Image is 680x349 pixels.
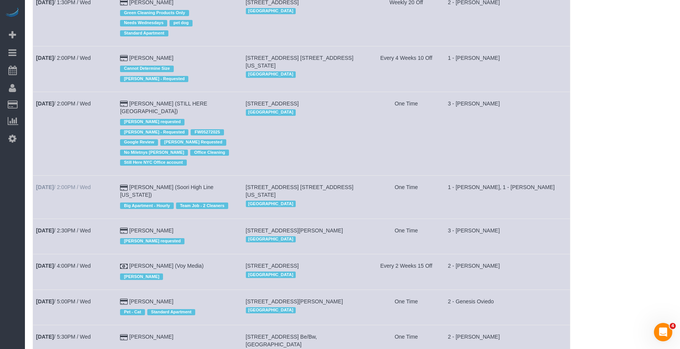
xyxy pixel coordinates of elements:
[129,227,173,234] a: [PERSON_NAME]
[246,109,296,115] span: [GEOGRAPHIC_DATA]
[33,290,117,325] td: Schedule date
[654,323,672,341] iframe: Intercom live chat
[246,334,317,347] span: [STREET_ADDRESS] Be/Bw, [GEOGRAPHIC_DATA]
[36,184,54,190] b: [DATE]
[129,334,173,340] a: [PERSON_NAME]
[445,290,570,325] td: Assigned to
[33,92,117,176] td: Schedule date
[246,69,365,79] div: Location
[368,46,445,92] td: Frequency
[120,238,184,244] span: [PERSON_NAME] requested
[120,184,213,198] a: [PERSON_NAME] (Soori High Line [US_STATE])
[33,46,117,92] td: Schedule date
[445,219,570,254] td: Assigned to
[120,185,128,191] i: Credit Card Payment
[5,8,20,18] img: Automaid Logo
[246,236,296,242] span: [GEOGRAPHIC_DATA]
[445,92,570,176] td: Assigned to
[246,272,296,278] span: [GEOGRAPHIC_DATA]
[36,100,54,107] b: [DATE]
[120,66,174,72] span: Cannot Determine Size
[242,176,368,219] td: Service location
[246,100,299,107] span: [STREET_ADDRESS]
[246,305,365,315] div: Location
[445,46,570,92] td: Assigned to
[120,202,174,209] span: Big Apartment - Hourly
[246,234,365,244] div: Location
[246,298,343,305] span: [STREET_ADDRESS][PERSON_NAME]
[246,307,296,313] span: [GEOGRAPHIC_DATA]
[120,119,184,125] span: [PERSON_NAME] requested
[246,201,296,207] span: [GEOGRAPHIC_DATA]
[242,92,368,176] td: Service location
[120,101,128,107] i: Credit Card Payment
[170,20,193,26] span: pet dog
[368,290,445,325] td: Frequency
[129,55,173,61] a: [PERSON_NAME]
[246,6,365,16] div: Location
[117,46,242,92] td: Customer
[120,335,128,340] i: Credit Card Payment
[36,55,54,61] b: [DATE]
[246,71,296,77] span: [GEOGRAPHIC_DATA]
[36,227,91,234] a: [DATE]/ 2:30PM / Wed
[117,92,242,176] td: Customer
[120,228,128,234] i: Credit Card Payment
[120,56,128,61] i: Credit Card Payment
[129,263,204,269] a: [PERSON_NAME] (Voy Media)
[246,184,354,198] span: [STREET_ADDRESS] [STREET_ADDRESS][US_STATE]
[33,254,117,290] td: Schedule date
[117,176,242,219] td: Customer
[36,334,54,340] b: [DATE]
[120,76,188,82] span: [PERSON_NAME] - Requested
[120,309,145,315] span: Pet - Cat
[120,264,128,269] i: Cash Payment
[246,263,299,269] span: [STREET_ADDRESS]
[120,129,188,135] span: [PERSON_NAME] - Requested
[191,129,224,135] span: FW05272025
[36,55,91,61] a: [DATE]/ 2:00PM / Wed
[36,227,54,234] b: [DATE]
[120,20,167,26] span: Needs Wednesdays
[246,199,365,209] div: Location
[246,55,354,69] span: [STREET_ADDRESS] [STREET_ADDRESS][US_STATE]
[120,10,189,16] span: Green Cleaning Products Only
[242,290,368,325] td: Service location
[120,299,128,305] i: Credit Card Payment
[33,219,117,254] td: Schedule date
[190,150,229,156] span: Office Cleaning
[368,219,445,254] td: Frequency
[36,298,54,305] b: [DATE]
[445,254,570,290] td: Assigned to
[670,323,676,329] span: 4
[246,270,365,280] div: Location
[120,273,163,280] span: [PERSON_NAME]
[368,176,445,219] td: Frequency
[246,8,296,14] span: [GEOGRAPHIC_DATA]
[117,254,242,290] td: Customer
[120,30,168,36] span: Standard Apartment
[117,219,242,254] td: Customer
[147,309,195,315] span: Standard Apartment
[176,202,228,209] span: Team Job - 2 Cleaners
[368,92,445,176] td: Frequency
[242,254,368,290] td: Service location
[120,160,186,166] span: Still Here NYC Office account
[117,290,242,325] td: Customer
[36,263,54,269] b: [DATE]
[36,334,91,340] a: [DATE]/ 5:30PM / Wed
[36,100,91,107] a: [DATE]/ 2:00PM / Wed
[36,184,91,190] a: [DATE]/ 2:00PM / Wed
[445,176,570,219] td: Assigned to
[246,227,343,234] span: [STREET_ADDRESS][PERSON_NAME]
[120,100,207,114] a: [PERSON_NAME] (STILL HERE [GEOGRAPHIC_DATA])
[160,139,226,145] span: [PERSON_NAME] Requested
[36,263,91,269] a: [DATE]/ 4:00PM / Wed
[120,150,188,156] span: No Miletnys [PERSON_NAME]
[120,139,158,145] span: Google Review
[36,298,91,305] a: [DATE]/ 5:00PM / Wed
[242,219,368,254] td: Service location
[33,176,117,219] td: Schedule date
[242,46,368,92] td: Service location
